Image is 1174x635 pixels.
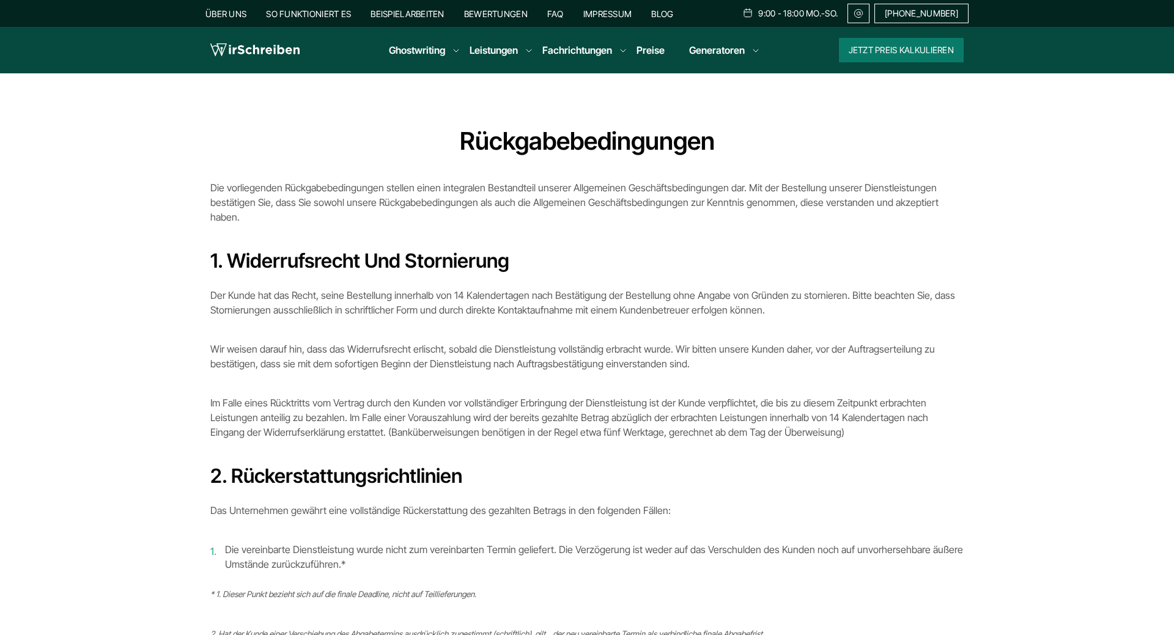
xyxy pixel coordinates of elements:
span: Im Falle eines Rücktritts vom Vertrag durch den Kunden vor vollständiger Erbringung der Dienstlei... [210,397,928,438]
span: . (Banküberweisungen benötigen in der Regel etwa fünf Werktage, gerechnet ab dem Tag der Überweis... [383,426,844,438]
a: Generatoren [689,43,745,57]
span: Wir weisen darauf hin, dass das Widerrufsrecht erlischt, sobald die Dienstleistung vollständig er... [210,343,935,370]
span: Der Kunde hat das Recht, seine Bestellung innerhalb von 14 Kalendertagen nach Bestätigung der Bes... [210,289,955,316]
a: [PHONE_NUMBER] [874,4,969,23]
a: So funktioniert es [266,9,351,19]
span: Die vorliegenden Rückgabebedingungen stellen einen integralen Bestandteil unserer Allgemeinen Ges... [210,182,939,223]
img: Email [853,9,864,18]
a: Blog [651,9,673,19]
span: Die vereinbarte Dienstleistung wurde nicht zum vereinbarten Termin geliefert. Die Verzögerung ist... [225,543,963,570]
a: FAQ [547,9,564,19]
b: 1. Widerrufsrecht und Stornierung [210,249,509,273]
b: Rückgabebedingungen [460,126,715,156]
span: 9:00 - 18:00 Mo.-So. [758,9,838,18]
a: Über uns [205,9,246,19]
a: Impressum [583,9,632,19]
button: Jetzt Preis kalkulieren [839,38,964,62]
a: Ghostwriting [389,43,445,57]
a: Beispielarbeiten [371,9,444,19]
a: Leistungen [470,43,518,57]
span: [PHONE_NUMBER] [885,9,958,18]
b: 2. Rückerstattungsrichtlinien [210,464,462,488]
a: Bewertungen [464,9,528,19]
a: Fachrichtungen [542,43,612,57]
span: Das Unternehmen gewährt eine vollständige Rückerstattung des gezahlten Betrags in den folgenden F... [210,504,671,516]
img: logo wirschreiben [210,41,300,59]
span: * 1. Dieser Punkt bezieht sich auf die finale Deadline, nicht auf Teillieferungen. [210,589,476,599]
a: Preise [637,44,665,56]
img: Schedule [742,8,753,18]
